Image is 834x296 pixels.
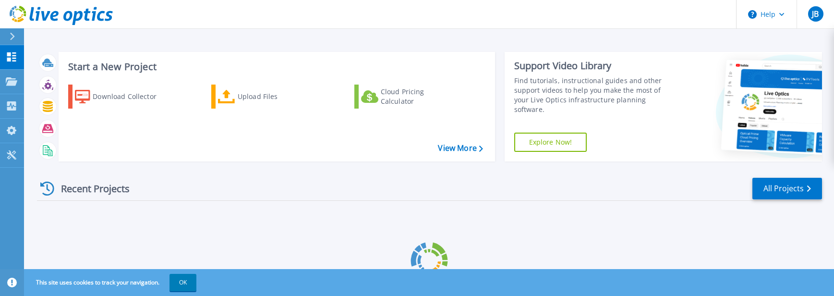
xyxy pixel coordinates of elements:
a: All Projects [752,178,822,199]
div: Download Collector [93,87,169,106]
a: Upload Files [211,85,318,109]
div: Find tutorials, instructional guides and other support videos to help you make the most of your L... [514,76,675,114]
a: View More [438,144,483,153]
div: Recent Projects [37,177,143,200]
div: Cloud Pricing Calculator [381,87,458,106]
h3: Start a New Project [68,62,483,72]
button: OK [169,274,196,291]
a: Explore Now! [514,133,587,152]
a: Download Collector [68,85,175,109]
div: Upload Files [238,87,314,106]
span: This site uses cookies to track your navigation. [26,274,196,291]
a: Cloud Pricing Calculator [354,85,461,109]
div: Support Video Library [514,60,675,72]
span: JB [812,10,819,18]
